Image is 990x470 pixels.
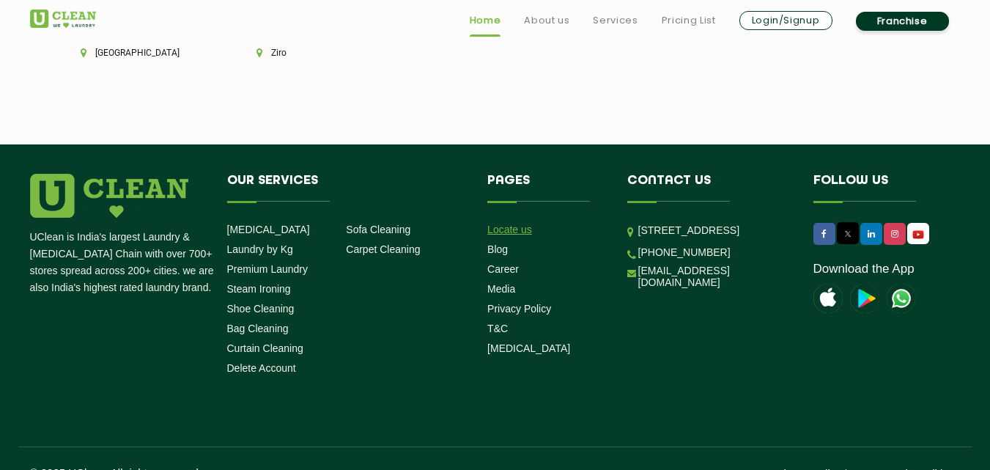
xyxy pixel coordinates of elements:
a: Pricing List [662,12,716,29]
a: [PHONE_NUMBER] [638,246,731,258]
a: Media [487,283,515,295]
a: Locate us [487,224,532,235]
a: Blog [487,243,508,255]
li: Ziro [256,48,383,58]
a: Steam Ironing [227,283,291,295]
img: apple-icon.png [813,284,843,313]
h4: Contact us [627,174,791,202]
a: Delete Account [227,362,296,374]
img: UClean Laundry and Dry Cleaning [887,284,916,313]
a: Career [487,263,519,275]
a: [MEDICAL_DATA] [227,224,310,235]
a: Laundry by Kg [227,243,293,255]
a: Privacy Policy [487,303,551,315]
a: [EMAIL_ADDRESS][DOMAIN_NAME] [638,265,791,288]
img: UClean Laundry and Dry Cleaning [909,227,928,242]
a: Franchise [856,12,949,31]
p: [STREET_ADDRESS] [638,222,791,239]
a: About us [524,12,569,29]
a: Shoe Cleaning [227,303,295,315]
a: [MEDICAL_DATA] [487,342,570,354]
a: Carpet Cleaning [346,243,420,255]
a: Login/Signup [739,11,832,30]
a: Services [593,12,638,29]
a: Curtain Cleaning [227,342,303,354]
h4: Follow us [813,174,942,202]
img: logo.png [30,174,188,218]
p: UClean is India's largest Laundry & [MEDICAL_DATA] Chain with over 700+ stores spread across 200+... [30,229,216,296]
a: T&C [487,323,508,334]
img: playstoreicon.png [850,284,879,313]
img: UClean Laundry and Dry Cleaning [30,10,96,28]
h4: Pages [487,174,605,202]
a: Bag Cleaning [227,323,289,334]
h4: Our Services [227,174,466,202]
li: [GEOGRAPHIC_DATA] [81,48,207,58]
a: Premium Laundry [227,263,309,275]
a: Sofa Cleaning [346,224,410,235]
a: Download the App [813,262,915,276]
a: Home [470,12,501,29]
